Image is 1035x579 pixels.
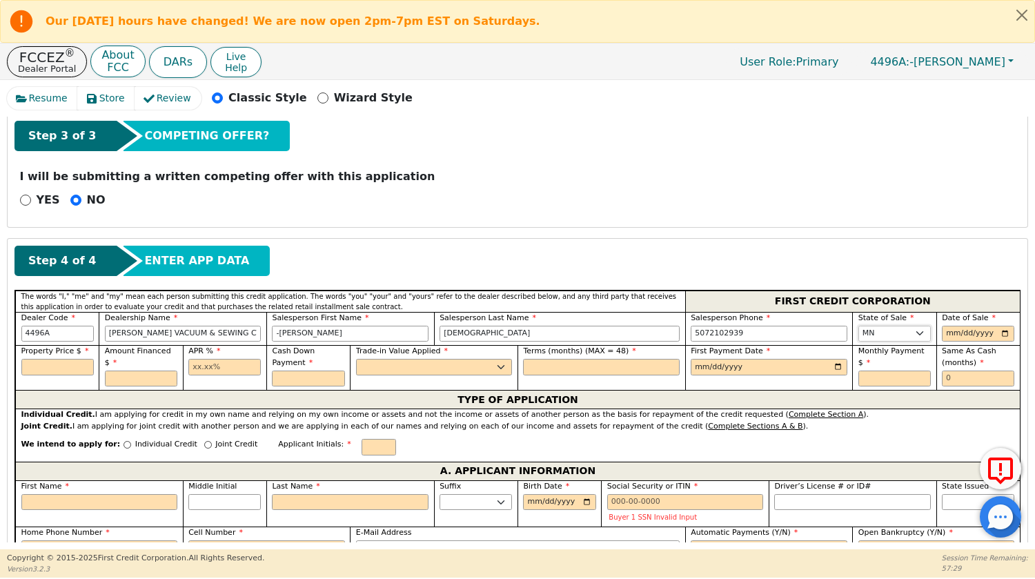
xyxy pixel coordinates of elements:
span: Store [99,91,125,106]
button: Close alert [1009,1,1034,29]
span: Step 3 of 3 [28,128,96,144]
u: Complete Sections A & B [708,422,802,431]
p: Buyer 1 SSN Invalid Input [609,513,762,521]
input: YYYY-MM-DD [691,359,847,375]
span: Cell Number [188,528,243,537]
span: A. APPLICANT INFORMATION [440,462,595,480]
p: Dealer Portal [18,64,76,73]
span: Dealership Name [105,313,178,322]
p: NO [87,192,106,208]
input: YYYY-MM-DD [523,494,595,511]
span: State of Sale [858,313,914,322]
input: 303-867-5309 x104 [188,540,345,557]
p: Copyright © 2015- 2025 First Credit Corporation. [7,553,264,565]
span: Date of Sale [942,313,996,322]
span: Salesperson Last Name [440,313,536,322]
p: FCCEZ [18,50,76,64]
span: All Rights Reserved. [188,553,264,562]
span: 4496A: [870,55,909,68]
input: xx.xx% [188,359,261,375]
span: Property Price $ [21,346,89,355]
span: APR % [188,346,220,355]
span: Terms (months) (MAX = 48) [523,346,629,355]
span: Middle Initial [188,482,237,491]
span: Cash Down Payment [272,346,315,367]
span: Open Bankruptcy (Y/N) [858,528,953,537]
span: We intend to apply for: [21,439,121,462]
input: 000-00-0000 [607,494,764,511]
p: Classic Style [228,90,307,106]
div: The words "I," "me" and "my" mean each person submitting this credit application. The words "you"... [15,291,685,312]
button: 4496A:-[PERSON_NAME] [856,51,1028,72]
button: DARs [149,46,207,78]
sup: ® [65,47,75,59]
span: Monthly Payment $ [858,346,925,367]
span: TYPE OF APPLICATION [457,391,578,409]
span: Amount Financed $ [105,346,171,367]
button: Report Error to FCC [980,448,1021,489]
span: Home Phone Number [21,528,110,537]
span: COMPETING OFFER? [144,128,269,144]
span: Suffix [440,482,461,491]
span: ENTER APP DATA [144,253,249,269]
input: 0 [942,371,1014,387]
input: YYYY-MM-DD [942,326,1014,342]
div: I am applying for joint credit with another person and we are applying in each of our names and r... [21,421,1015,433]
span: E-Mail Address [356,528,412,537]
p: About [101,50,134,61]
span: Birth Date [523,482,569,491]
span: Resume [29,91,68,106]
span: First Name [21,482,70,491]
span: Trade-in Value Applied [356,346,448,355]
p: Session Time Remaining: [942,553,1028,563]
div: I am applying for credit in my own name and relying on my own income or assets and not the income... [21,409,1015,421]
p: Version 3.2.3 [7,564,264,574]
span: User Role : [740,55,796,68]
span: -[PERSON_NAME] [870,55,1005,68]
span: First Payment Date [691,346,770,355]
button: Store [77,87,135,110]
button: AboutFCC [90,46,145,78]
p: Individual Credit [135,439,197,451]
span: Step 4 of 4 [28,253,96,269]
p: Wizard Style [334,90,413,106]
span: Last Name [272,482,319,491]
span: Same As Cash (months) [942,346,996,367]
b: Our [DATE] hours have changed! We are now open 2pm-7pm EST on Saturdays. [46,14,540,28]
button: Review [135,87,201,110]
button: FCCEZ®Dealer Portal [7,46,87,77]
span: Salesperson First Name [272,313,368,322]
a: User Role:Primary [726,48,852,75]
span: State Issued [942,482,989,491]
span: Dealer Code [21,313,75,322]
span: Automatic Payments (Y/N) [691,528,798,537]
p: Joint Credit [215,439,257,451]
span: Salesperson Phone [691,313,770,322]
p: FCC [101,62,134,73]
p: 57:29 [942,563,1028,573]
span: Applicant Initials: [278,440,351,449]
p: YES [37,192,60,208]
u: Complete Section A [789,410,863,419]
button: Resume [7,87,78,110]
input: 303-867-5309 x104 [21,540,178,557]
input: 303-867-5309 x104 [691,326,847,342]
span: Live [225,51,247,62]
p: I will be submitting a written competing offer with this application [20,168,1016,185]
span: Help [225,62,247,73]
span: Driver’s License # or ID# [774,482,871,491]
span: Social Security or ITIN [607,482,698,491]
p: Primary [726,48,852,75]
span: Review [157,91,191,106]
strong: Joint Credit. [21,422,72,431]
strong: Individual Credit. [21,410,95,419]
span: FIRST CREDIT CORPORATION [775,293,931,311]
button: LiveHelp [210,47,262,77]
